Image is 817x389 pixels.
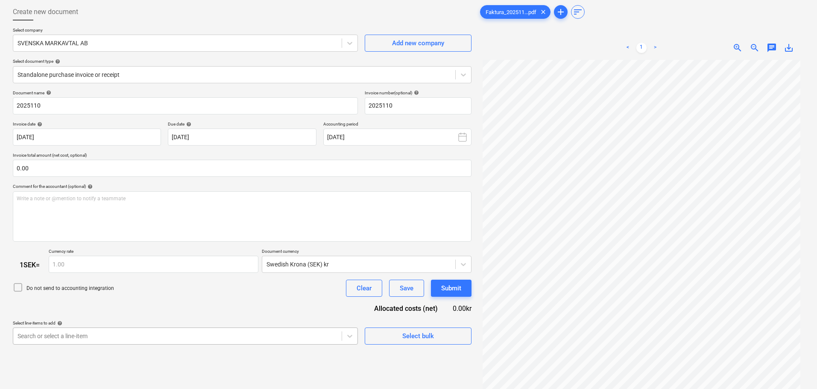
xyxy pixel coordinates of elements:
[35,122,42,127] span: help
[767,43,777,53] span: chat
[774,348,817,389] iframe: Chat Widget
[360,304,451,313] div: Allocated costs (net)
[13,160,471,177] input: Invoice total amount (net cost, optional)
[86,184,93,189] span: help
[44,90,51,95] span: help
[26,285,114,292] p: Do not send to accounting integration
[13,90,358,96] div: Document name
[431,280,471,297] button: Submit
[365,35,471,52] button: Add new company
[13,121,161,127] div: Invoice date
[480,9,542,15] span: Faktura_202511...pdf
[441,283,461,294] div: Submit
[13,152,471,160] p: Invoice total amount (net cost, optional)
[389,280,424,297] button: Save
[323,129,471,146] button: [DATE]
[13,58,471,64] div: Select document type
[573,7,583,17] span: sort
[784,43,794,53] span: save_alt
[168,121,316,127] div: Due date
[750,43,760,53] span: zoom_out
[636,43,647,53] a: Page 1 is your current page
[732,43,743,53] span: zoom_in
[480,5,551,19] div: Faktura_202511...pdf
[53,59,60,64] span: help
[623,43,633,53] a: Previous page
[13,7,78,17] span: Create new document
[13,97,358,114] input: Document name
[392,38,444,49] div: Add new company
[262,249,471,256] p: Document currency
[365,90,471,96] div: Invoice number (optional)
[451,304,471,313] div: 0.00kr
[13,261,49,269] div: 1 SEK =
[168,129,316,146] input: Due date not specified
[56,321,62,326] span: help
[365,97,471,114] input: Invoice number
[346,280,382,297] button: Clear
[412,90,419,95] span: help
[556,7,566,17] span: add
[400,283,413,294] div: Save
[365,328,471,345] button: Select bulk
[650,43,660,53] a: Next page
[13,184,471,189] div: Comment for the accountant (optional)
[13,129,161,146] input: Invoice date not specified
[184,122,191,127] span: help
[357,283,372,294] div: Clear
[49,249,258,256] p: Currency rate
[402,331,434,342] div: Select bulk
[13,320,358,326] div: Select line-items to add
[323,121,471,129] p: Accounting period
[538,7,548,17] span: clear
[13,27,358,35] p: Select company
